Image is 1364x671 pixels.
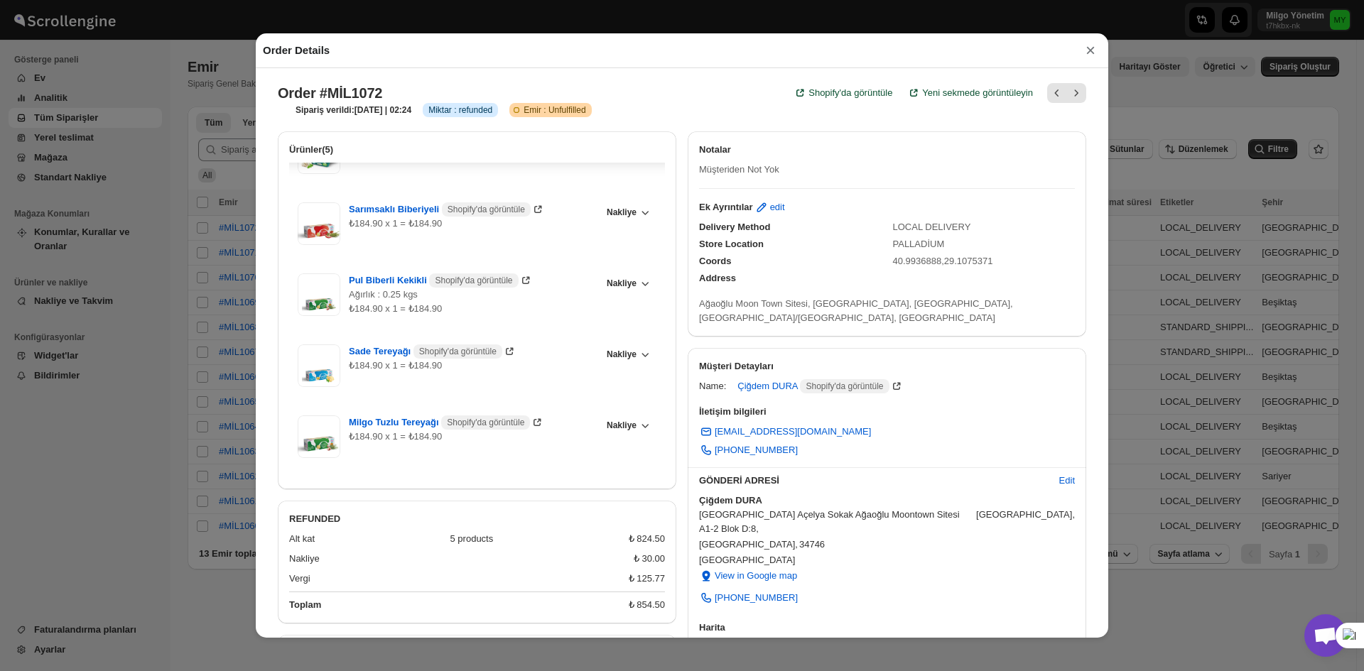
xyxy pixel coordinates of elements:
[806,381,883,392] span: Shopify'da görüntüle
[629,572,665,586] div: ₺ 125.77
[893,239,945,249] span: PALLADİUM
[598,273,656,293] button: Nakliye
[298,415,340,458] img: Item
[349,202,531,217] span: Sarımsaklı Biberiyeli
[699,553,1075,567] span: [GEOGRAPHIC_DATA]
[1059,474,1075,488] span: Edit
[715,425,871,439] span: [EMAIL_ADDRESS][DOMAIN_NAME]
[699,359,1075,373] h3: Müşteri Detayları
[746,196,794,219] button: edit
[349,273,519,288] span: Pul Biberli Kekikli
[524,104,585,116] span: Emir : Unfulfilled
[699,538,798,552] span: [GEOGRAPHIC_DATA] ,
[1066,83,1086,103] button: Next
[893,222,971,232] span: LOCAL DELIVERY
[922,86,1033,100] span: Yeni sekmede görüntüleyin
[691,420,879,443] a: [EMAIL_ADDRESS][DOMAIN_NAME]
[691,439,806,462] a: [PHONE_NUMBER]
[1304,614,1347,657] div: Açık sohbet
[349,204,545,214] a: Sarımsaklı Biberiyeli Shopify'da görüntüle
[298,202,340,245] img: Item
[770,200,785,214] span: edit
[349,218,442,229] span: ₺184.90 x 1 = ₺184.90
[699,495,762,506] b: Çiğdem DURA
[607,207,637,218] span: Nakliye
[715,569,797,583] span: View in Google map
[289,512,665,526] h2: REFUNDED
[435,275,512,286] span: Shopify'da görüntüle
[448,204,525,215] span: Shopify'da görüntüle
[598,202,656,222] button: Nakliye
[447,417,524,428] span: Shopify'da görüntüle
[1051,469,1083,492] button: Edit
[737,381,903,391] a: Çiğdem DURA Shopify'da görüntüle
[898,79,1041,107] button: Yeni sekmede görüntüleyin
[715,443,798,457] span: [PHONE_NUMBER]
[263,43,330,58] h2: Order Details
[699,508,975,536] span: [GEOGRAPHIC_DATA] Açelya Sokak Ağaoğlu Moontown Sitesi A1-2 Blok D:8 ,
[419,346,497,357] span: Shopify'da görüntüle
[607,278,637,289] span: Nakliye
[715,591,798,605] span: [PHONE_NUMBER]
[893,256,993,266] span: 40.9936888,29.1075371
[629,598,665,612] div: ₺ 854.50
[784,79,901,107] a: Shopify'da görüntüle
[289,572,617,586] div: Vergi
[699,239,764,249] span: Store Location
[349,415,530,430] span: Milgo Tuzlu Tereyağı
[289,599,321,610] b: Toplam
[699,144,731,155] b: Notalar
[629,532,665,546] div: ₺ 824.50
[691,587,806,609] a: [PHONE_NUMBER]
[289,143,665,157] h2: Ürünler(5)
[699,379,726,393] div: Name:
[1080,40,1101,60] button: ×
[699,222,770,232] span: Delivery Method
[428,104,492,116] span: Miktar : refunded
[289,532,439,546] div: Alt kat
[349,431,442,442] span: ₺184.90 x 1 = ₺184.90
[296,104,411,116] h3: Sipariş verildi:
[607,349,637,360] span: Nakliye
[607,420,637,431] span: Nakliye
[450,532,617,546] div: 5 products
[349,360,442,371] span: ₺184.90 x 1 = ₺184.90
[699,298,1013,323] span: Ağaoğlu Moon Town Sitesi, [GEOGRAPHIC_DATA], [GEOGRAPHIC_DATA], [GEOGRAPHIC_DATA]/[GEOGRAPHIC_DAT...
[699,200,753,214] b: Ek Ayrıntılar
[349,303,442,314] span: ₺184.90 x 1 = ₺184.90
[354,105,411,115] b: [DATE] | 02:24
[699,273,736,283] span: Address
[349,344,502,359] span: Sade Tereyağı
[349,289,418,300] span: Ağırlık : 0.25 kgs
[808,86,892,100] span: Shopify'da görüntüle
[799,538,825,552] span: 34746
[634,552,665,566] div: ₺ 30.00
[278,84,382,102] h2: Order #MİL1072
[699,256,732,266] span: Coords
[598,344,656,364] button: Nakliye
[691,564,806,587] button: View in Google map
[1047,83,1086,103] nav: Pagination
[699,621,1075,635] h3: Harita
[699,405,1075,419] h3: İletişim bilgileri
[349,275,533,285] a: Pul Biberli Kekikli Shopify'da görüntüle
[349,417,544,427] a: Milgo Tuzlu Tereyağı Shopify'da görüntüle
[699,474,1048,488] h3: GÖNDERİ ADRESİ
[349,346,516,356] a: Sade Tereyağı Shopify'da görüntüle
[976,508,1075,536] span: [GEOGRAPHIC_DATA] ,
[699,164,779,175] span: Müşteriden Not Yok
[289,552,622,566] div: Nakliye
[598,415,656,435] button: Nakliye
[1047,83,1067,103] button: Previous
[737,379,889,393] span: Çiğdem DURA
